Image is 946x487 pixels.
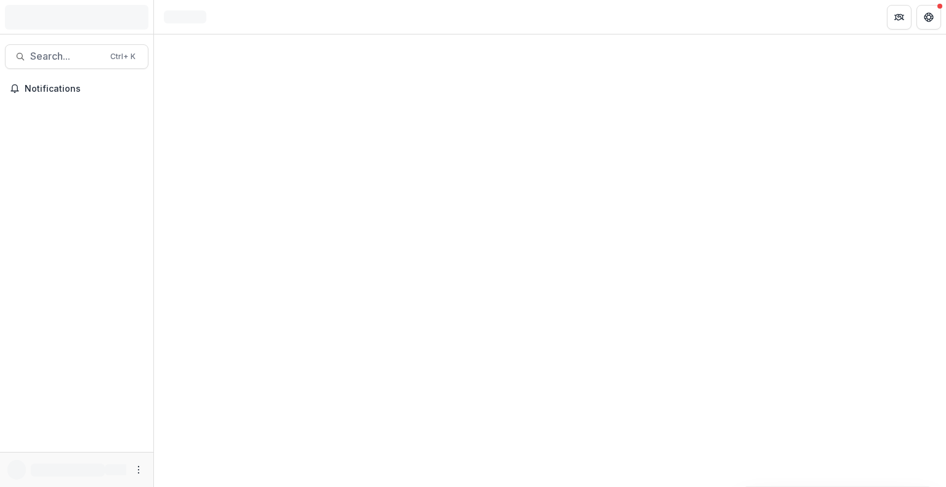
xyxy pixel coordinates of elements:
[887,5,912,30] button: Partners
[159,8,211,26] nav: breadcrumb
[108,50,138,63] div: Ctrl + K
[25,84,144,94] span: Notifications
[5,44,148,69] button: Search...
[5,79,148,99] button: Notifications
[131,462,146,477] button: More
[916,5,941,30] button: Get Help
[30,50,103,62] span: Search...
